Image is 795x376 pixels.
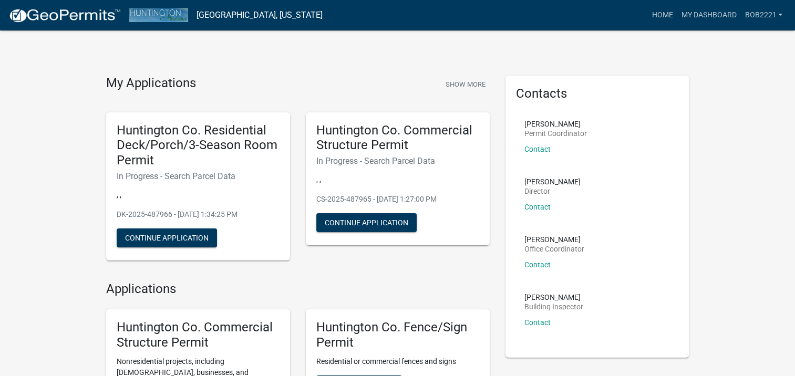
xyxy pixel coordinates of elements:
[524,303,583,310] p: Building Inspector
[106,281,490,297] h4: Applications
[524,260,551,269] a: Contact
[740,5,787,25] a: bob2221
[524,294,583,301] p: [PERSON_NAME]
[316,194,479,205] p: CS-2025-487965 - [DATE] 1:27:00 PM
[316,174,479,185] p: , ,
[316,356,479,367] p: Residential or commercial fences and signs
[316,156,479,166] h6: In Progress - Search Parcel Data
[129,8,188,22] img: Huntington County, Indiana
[524,145,551,153] a: Contact
[524,245,584,253] p: Office Coordinator
[524,236,584,243] p: [PERSON_NAME]
[524,120,587,128] p: [PERSON_NAME]
[197,6,323,24] a: [GEOGRAPHIC_DATA], [US_STATE]
[524,178,581,185] p: [PERSON_NAME]
[677,5,740,25] a: My Dashboard
[524,187,581,195] p: Director
[316,123,479,153] h5: Huntington Co. Commercial Structure Permit
[117,190,280,201] p: , ,
[524,203,551,211] a: Contact
[117,123,280,168] h5: Huntington Co. Residential Deck/Porch/3-Season Room Permit
[524,318,551,327] a: Contact
[106,76,196,91] h4: My Applications
[117,320,280,350] h5: Huntington Co. Commercial Structure Permit
[117,209,280,220] p: DK-2025-487966 - [DATE] 1:34:25 PM
[441,76,490,93] button: Show More
[524,130,587,137] p: Permit Coordinator
[117,171,280,181] h6: In Progress - Search Parcel Data
[316,213,417,232] button: Continue Application
[316,320,479,350] h5: Huntington Co. Fence/Sign Permit
[516,86,679,101] h5: Contacts
[117,228,217,247] button: Continue Application
[647,5,677,25] a: Home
